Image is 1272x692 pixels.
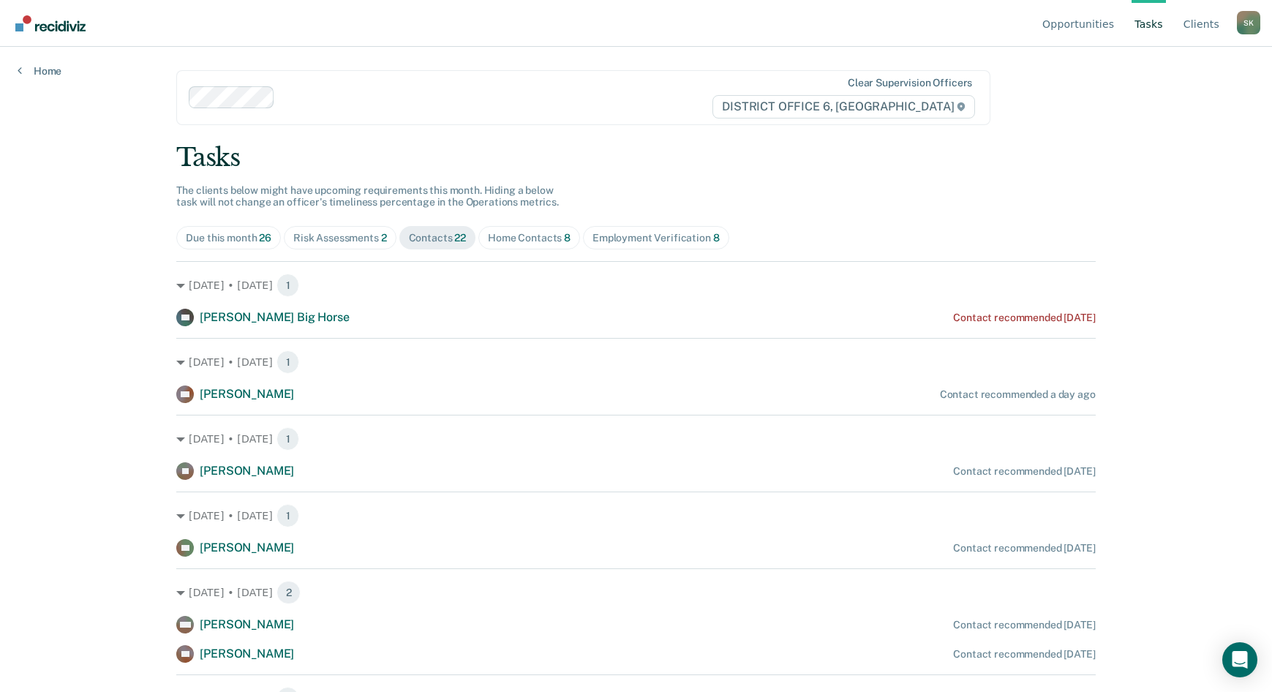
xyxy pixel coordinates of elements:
[200,387,294,401] span: [PERSON_NAME]
[176,143,1095,173] div: Tasks
[1222,642,1257,677] div: Open Intercom Messenger
[176,184,559,208] span: The clients below might have upcoming requirements this month. Hiding a below task will not chang...
[276,581,301,604] span: 2
[200,310,349,324] span: [PERSON_NAME] Big Horse
[200,647,294,661] span: [PERSON_NAME]
[1237,11,1260,34] button: Profile dropdown button
[1237,11,1260,34] div: S K
[176,581,1095,604] div: [DATE] • [DATE] 2
[953,312,1095,324] div: Contact recommended [DATE]
[712,95,975,119] span: DISTRICT OFFICE 6, [GEOGRAPHIC_DATA]
[186,232,271,244] div: Due this month
[592,232,720,244] div: Employment Verification
[200,541,294,554] span: [PERSON_NAME]
[200,617,294,631] span: [PERSON_NAME]
[176,504,1095,527] div: [DATE] • [DATE] 1
[276,274,300,297] span: 1
[259,232,271,244] span: 26
[488,232,571,244] div: Home Contacts
[848,77,972,89] div: Clear supervision officers
[953,648,1095,661] div: Contact recommended [DATE]
[940,388,1096,401] div: Contact recommended a day ago
[454,232,466,244] span: 22
[953,465,1095,478] div: Contact recommended [DATE]
[176,350,1095,374] div: [DATE] • [DATE] 1
[564,232,571,244] span: 8
[15,15,86,31] img: Recidiviz
[713,232,720,244] span: 8
[276,350,300,374] span: 1
[200,464,294,478] span: [PERSON_NAME]
[381,232,387,244] span: 2
[176,427,1095,451] div: [DATE] • [DATE] 1
[953,542,1095,554] div: Contact recommended [DATE]
[409,232,467,244] div: Contacts
[176,274,1095,297] div: [DATE] • [DATE] 1
[293,232,387,244] div: Risk Assessments
[953,619,1095,631] div: Contact recommended [DATE]
[18,64,61,78] a: Home
[276,427,300,451] span: 1
[276,504,300,527] span: 1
